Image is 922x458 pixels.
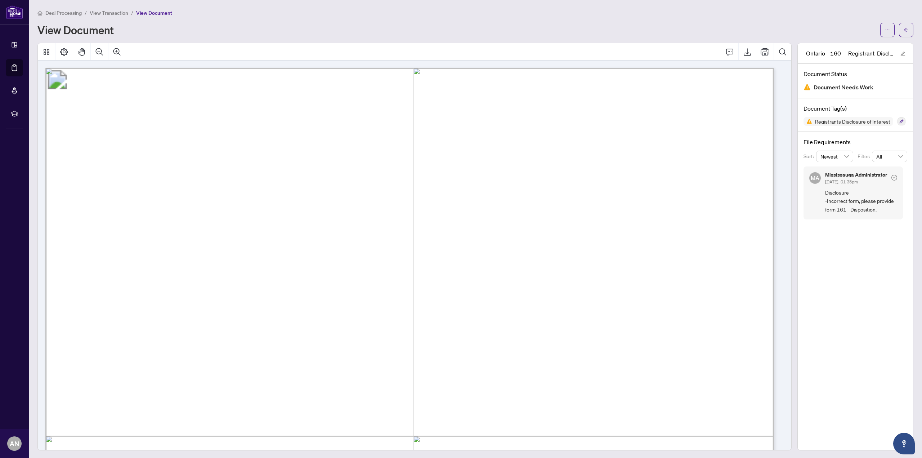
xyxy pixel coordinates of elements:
[804,84,811,91] img: Document Status
[6,5,23,19] img: logo
[37,10,42,15] span: home
[825,172,887,177] h5: Mississauga Administrator
[804,152,816,160] p: Sort:
[900,51,905,56] span: edit
[885,27,890,32] span: ellipsis
[90,10,128,16] span: View Transaction
[804,104,907,113] h4: Document Tag(s)
[812,119,893,124] span: Registrants Disclosure of Interest
[37,24,114,36] h1: View Document
[904,27,909,32] span: arrow-left
[804,117,812,126] img: Status Icon
[825,179,858,184] span: [DATE], 01:35pm
[131,9,133,17] li: /
[811,174,819,182] span: MA
[45,10,82,16] span: Deal Processing
[85,9,87,17] li: /
[893,433,915,454] button: Open asap
[820,151,849,162] span: Newest
[825,188,897,214] span: Disclosure -Incorrect form, please provide form 161 - Disposition.
[891,175,897,181] span: check-circle
[858,152,872,160] p: Filter:
[10,439,19,449] span: AN
[876,151,903,162] span: All
[136,10,172,16] span: View Document
[804,138,907,146] h4: File Requirements
[804,49,894,58] span: _Ontario__160_-_Registrant_Disclosure_of_Interest___Acquisition_of_Property.pdf
[814,83,873,92] span: Document Needs Work
[804,70,907,78] h4: Document Status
